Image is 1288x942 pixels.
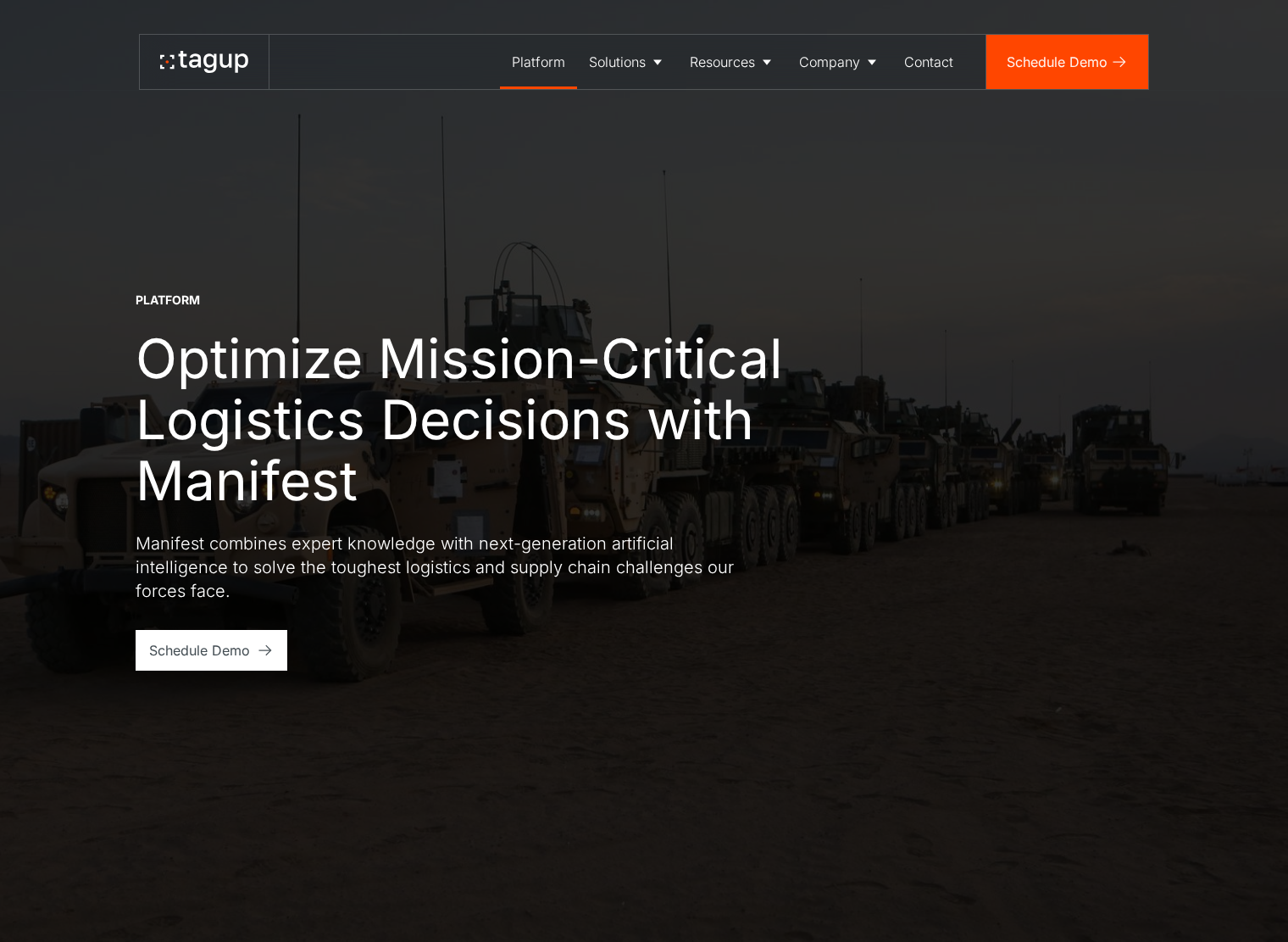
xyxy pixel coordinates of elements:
p: Manifest combines expert knowledge with next-generation artificial intelligence to solve the toug... [136,532,746,603]
div: Schedule Demo [149,640,250,661]
a: Solutions [577,35,678,89]
a: Schedule Demo [136,630,287,671]
a: Schedule Demo [986,35,1148,89]
div: Company [799,52,860,72]
div: Schedule Demo [1007,52,1108,72]
div: Platform [136,292,200,309]
h1: Optimize Mission-Critical Logistics Decisions with Manifest [136,328,847,511]
a: Resources [678,35,787,89]
a: Contact [892,35,965,89]
a: Company [787,35,892,89]
div: Solutions [589,52,646,72]
div: Platform [512,52,565,72]
a: Platform [500,35,577,89]
div: Resources [690,52,755,72]
div: Contact [904,52,953,72]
